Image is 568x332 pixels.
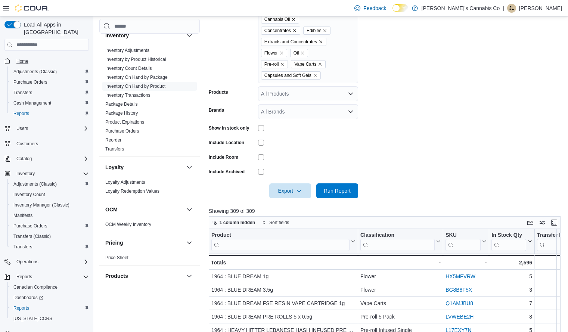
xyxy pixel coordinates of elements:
[316,183,358,198] button: Run Report
[10,88,35,97] a: Transfers
[550,218,559,227] button: Enter fullscreen
[10,67,60,76] a: Adjustments (Classic)
[363,4,386,12] span: Feedback
[446,258,487,267] div: -
[7,179,92,189] button: Adjustments (Classic)
[185,205,194,214] button: OCM
[13,139,41,148] a: Customers
[13,272,89,281] span: Reports
[10,78,50,87] a: Purchase Orders
[261,60,288,68] span: Pre-roll
[294,60,316,68] span: Vape Carts
[13,124,89,133] span: Users
[10,190,48,199] a: Inventory Count
[211,299,356,308] div: 1964 : BLUE DREAM FSE RESIN VAPE CARTRIDGE 1g
[209,125,249,131] label: Show in stock only
[16,58,28,64] span: Home
[360,232,435,239] div: Classification
[318,62,322,66] button: Remove Vape Carts from selection in this group
[274,183,307,198] span: Export
[13,154,89,163] span: Catalog
[7,231,92,242] button: Transfers (Classic)
[261,15,299,24] span: Cannabis Oil
[360,272,441,281] div: Flower
[10,221,50,230] a: Purchase Orders
[105,206,118,213] h3: OCM
[351,1,389,16] a: Feedback
[291,60,326,68] span: Vape Carts
[99,46,200,156] div: Inventory
[279,51,284,55] button: Remove Flower from selection in this group
[99,220,200,232] div: OCM
[292,28,297,33] button: Remove Concentrates from selection in this group
[105,65,152,71] span: Inventory Count Details
[10,211,89,220] span: Manifests
[13,90,32,96] span: Transfers
[264,16,290,23] span: Cannabis Oil
[16,156,32,162] span: Catalog
[10,232,89,241] span: Transfers (Classic)
[105,137,121,143] a: Reorder
[10,201,72,210] a: Inventory Manager (Classic)
[10,293,89,302] span: Dashboards
[1,153,92,164] button: Catalog
[16,171,35,177] span: Inventory
[105,66,152,71] a: Inventory Count Details
[7,282,92,292] button: Canadian Compliance
[10,180,89,189] span: Adjustments (Classic)
[10,99,54,108] a: Cash Management
[105,32,129,39] h3: Inventory
[13,169,89,178] span: Inventory
[261,27,300,35] span: Concentrates
[105,102,138,107] a: Package Details
[7,221,92,231] button: Purchase Orders
[7,66,92,77] button: Adjustments (Classic)
[105,57,166,62] a: Inventory by Product Historical
[360,313,441,322] div: Pre-roll 5 Pack
[209,89,228,95] label: Products
[13,139,89,148] span: Customers
[7,77,92,87] button: Purchase Orders
[105,221,151,227] span: OCM Weekly Inventory
[105,119,144,125] span: Product Expirations
[264,27,291,34] span: Concentrates
[446,314,474,320] a: LVWEBE2H
[211,232,350,251] div: Product
[13,124,31,133] button: Users
[360,286,441,295] div: Flower
[7,200,92,210] button: Inventory Manager (Classic)
[10,109,32,118] a: Reports
[1,272,92,282] button: Reports
[10,99,89,108] span: Cash Management
[264,72,311,79] span: Capsules and Soft Gels
[264,38,317,46] span: Extracts and Concentrates
[99,253,200,265] div: Pricing
[7,98,92,108] button: Cash Management
[10,88,89,97] span: Transfers
[264,49,278,57] span: Flower
[211,258,356,267] div: Totals
[105,92,150,98] span: Inventory Transactions
[10,314,89,323] span: Washington CCRS
[422,4,500,13] p: [PERSON_NAME]'s Cannabis Co
[503,4,504,13] p: |
[10,78,89,87] span: Purchase Orders
[446,287,472,293] a: BG8B8F5X
[10,232,54,241] a: Transfers (Classic)
[526,218,535,227] button: Keyboard shortcuts
[491,286,532,295] div: 3
[360,232,435,251] div: Classification
[291,17,296,22] button: Remove Cannabis Oil from selection in this group
[13,79,47,85] span: Purchase Orders
[13,257,89,266] span: Operations
[446,232,487,251] button: SKU
[105,180,145,185] a: Loyalty Adjustments
[269,220,289,226] span: Sort fields
[10,201,89,210] span: Inventory Manager (Classic)
[105,111,138,116] a: Package History
[7,108,92,119] button: Reports
[261,38,326,46] span: Extracts and Concentrates
[307,27,321,34] span: Edibles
